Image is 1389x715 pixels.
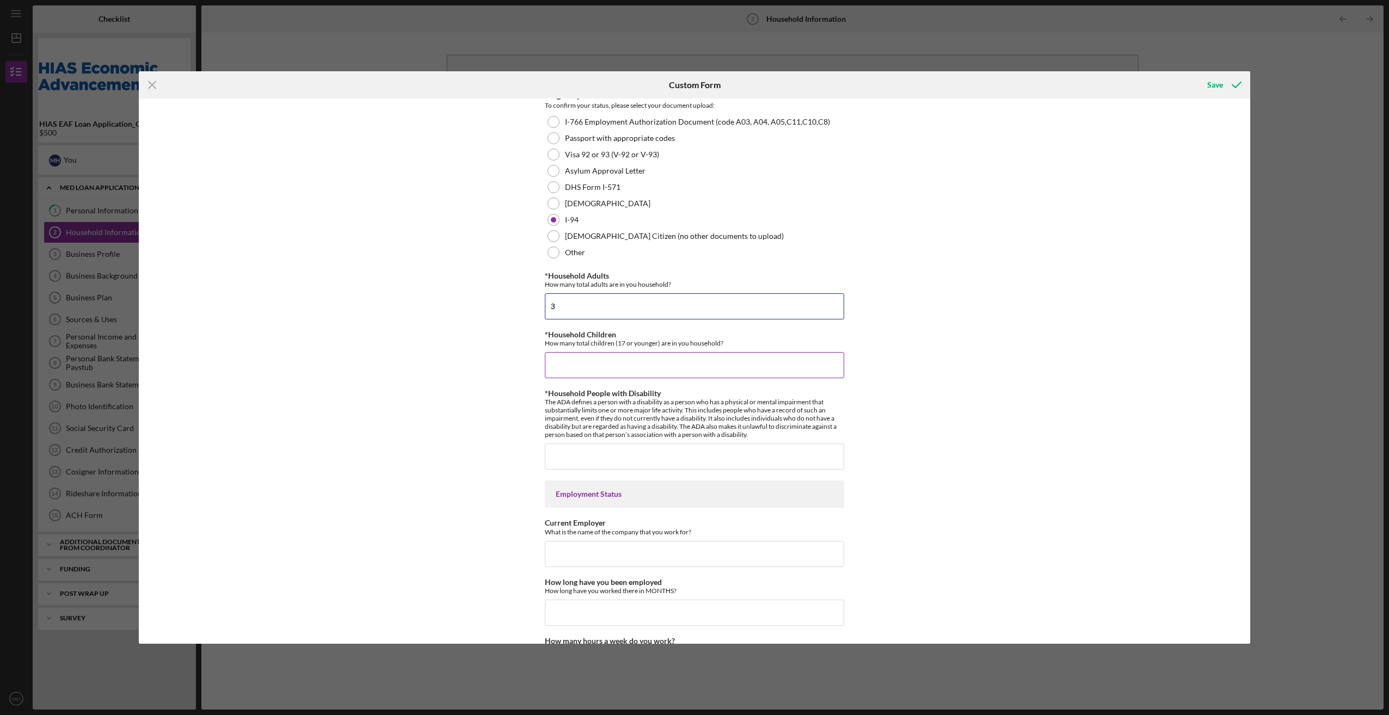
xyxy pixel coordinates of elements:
label: Asylum Approval Letter [565,167,646,175]
div: How many total adults are in you household? [545,280,844,288]
label: Other [565,248,585,257]
label: *Household Children [545,330,616,339]
label: [DEMOGRAPHIC_DATA] Citizen (no other documents to upload) [565,232,784,241]
label: I-94 [565,215,579,224]
label: Passport with appropriate codes [565,134,675,143]
label: *Household People with Disability [545,389,661,398]
div: To confirm your status, please select your document upload: [545,100,844,111]
div: Save [1207,74,1223,96]
div: How long have you worked there in MONTHS? [545,587,844,595]
div: How many total children (17 or younger) are in you household? [545,339,844,347]
label: [DEMOGRAPHIC_DATA] [565,199,650,208]
label: Current Employer [545,518,606,527]
div: What is the name of the company that you work for? [545,528,844,536]
button: Save [1196,74,1250,96]
label: How long have you been employed [545,577,662,587]
label: Visa 92 or 93 (V-92 or V-93) [565,150,659,159]
div: Employment Status [556,490,833,498]
label: How many hours a week do you work? [545,636,675,645]
label: DHS Form I-571 [565,183,620,192]
div: The ADA defines a person with a disability as a person who has a physical or mental impairment th... [545,398,844,439]
label: I-766 Employment Authorization Document (code A03, A04, A05,C11,C10,C8) [565,118,830,126]
h6: Custom Form [669,80,721,90]
label: *Household Adults [545,271,609,280]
